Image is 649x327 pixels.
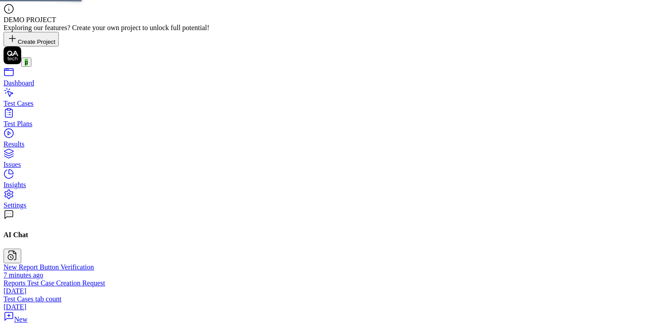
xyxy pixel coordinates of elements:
div: [DATE] [4,287,645,295]
a: Reports Test Case Creation Request[DATE] [4,279,645,295]
a: Test Plans [4,112,645,128]
div: 7 minutes ago [4,271,645,279]
div: Test Cases [4,100,645,108]
a: New Report Button Verification7 minutes ago [4,263,645,279]
button: Create Project [4,32,59,46]
div: Issues [4,161,645,169]
a: Insights [4,173,645,189]
div: Test Plans [4,120,645,128]
div: Insights [4,181,645,189]
a: Issues [4,153,645,169]
div: Settings [4,201,645,209]
button: p [21,58,31,67]
span: p [25,59,28,65]
span: DEMO PROJECT [4,16,56,23]
div: Reports Test Case Creation Request [4,279,645,287]
div: [DATE] [4,303,645,311]
a: Test Cases tab count[DATE] [4,295,645,311]
span: New [14,315,27,323]
a: Test Cases [4,92,645,108]
a: New [4,315,27,323]
div: Results [4,140,645,148]
a: Results [4,132,645,148]
h4: AI Chat [4,231,645,239]
span: Exploring our features? Create your own project to unlock full potential! [4,24,210,31]
div: Test Cases tab count [4,295,645,303]
div: New Report Button Verification [4,263,645,271]
div: Dashboard [4,79,645,87]
a: Settings [4,193,645,209]
a: Dashboard [4,71,645,87]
